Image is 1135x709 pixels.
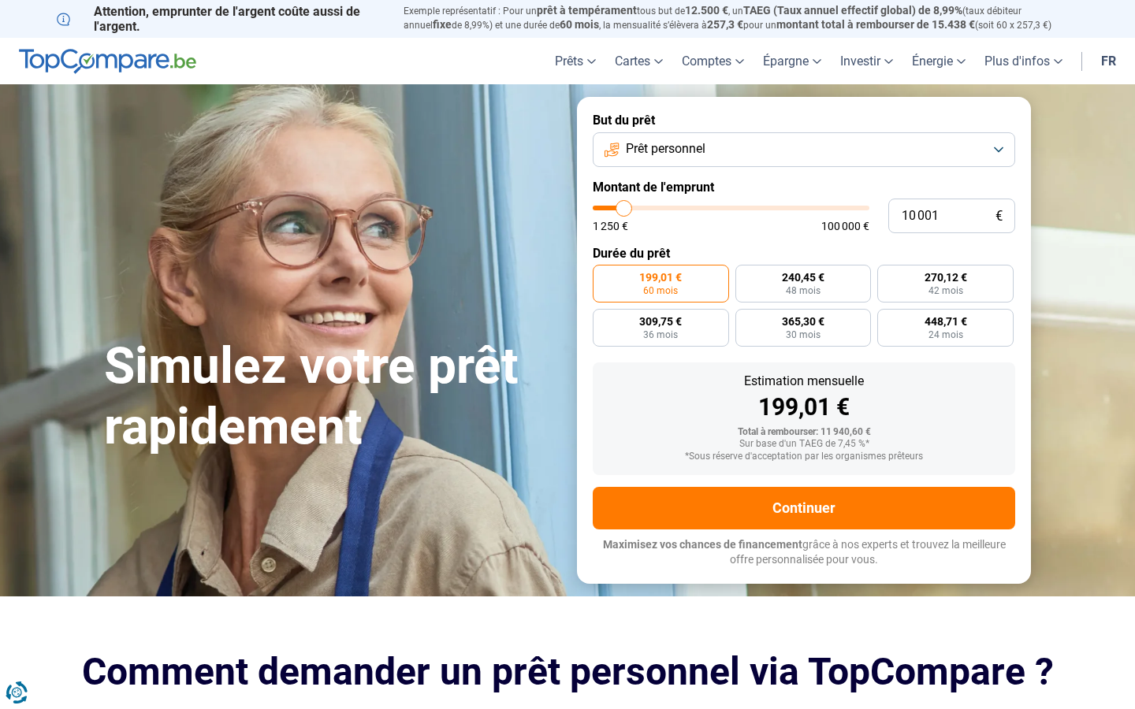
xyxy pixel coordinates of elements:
[537,4,637,17] span: prêt à tempérament
[685,4,728,17] span: 12.500 €
[782,316,824,327] span: 365,30 €
[605,38,672,84] a: Cartes
[593,246,1015,261] label: Durée du prêt
[975,38,1072,84] a: Plus d'infos
[57,650,1078,693] h2: Comment demander un prêt personnel via TopCompare ?
[593,487,1015,529] button: Continuer
[902,38,975,84] a: Énergie
[603,538,802,551] span: Maximisez vos chances de financement
[605,451,1003,462] div: *Sous réserve d'acceptation par les organismes prêteurs
[643,330,678,340] span: 36 mois
[433,18,452,31] span: fixe
[605,375,1003,388] div: Estimation mensuelle
[57,4,385,34] p: Attention, emprunter de l'argent coûte aussi de l'argent.
[776,18,975,31] span: montant total à rembourser de 15.438 €
[593,537,1015,568] p: grâce à nos experts et trouvez la meilleure offre personnalisée pour vous.
[593,113,1015,128] label: But du prêt
[754,38,831,84] a: Épargne
[605,439,1003,450] div: Sur base d'un TAEG de 7,45 %*
[639,272,682,283] span: 199,01 €
[672,38,754,84] a: Comptes
[639,316,682,327] span: 309,75 €
[545,38,605,84] a: Prêts
[1092,38,1126,84] a: fr
[786,330,821,340] span: 30 mois
[626,140,705,158] span: Prêt personnel
[928,330,963,340] span: 24 mois
[995,210,1003,223] span: €
[782,272,824,283] span: 240,45 €
[605,427,1003,438] div: Total à rembourser: 11 940,60 €
[831,38,902,84] a: Investir
[593,221,628,232] span: 1 250 €
[404,4,1078,32] p: Exemple représentatif : Pour un tous but de , un (taux débiteur annuel de 8,99%) et une durée de ...
[605,395,1003,419] div: 199,01 €
[925,272,967,283] span: 270,12 €
[928,286,963,295] span: 42 mois
[593,180,1015,195] label: Montant de l'emprunt
[707,18,743,31] span: 257,3 €
[643,286,678,295] span: 60 mois
[19,49,196,74] img: TopCompare
[925,316,967,327] span: 448,71 €
[593,132,1015,167] button: Prêt personnel
[743,4,962,17] span: TAEG (Taux annuel effectif global) de 8,99%
[821,221,869,232] span: 100 000 €
[104,336,558,458] h1: Simulez votre prêt rapidement
[560,18,599,31] span: 60 mois
[786,286,821,295] span: 48 mois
